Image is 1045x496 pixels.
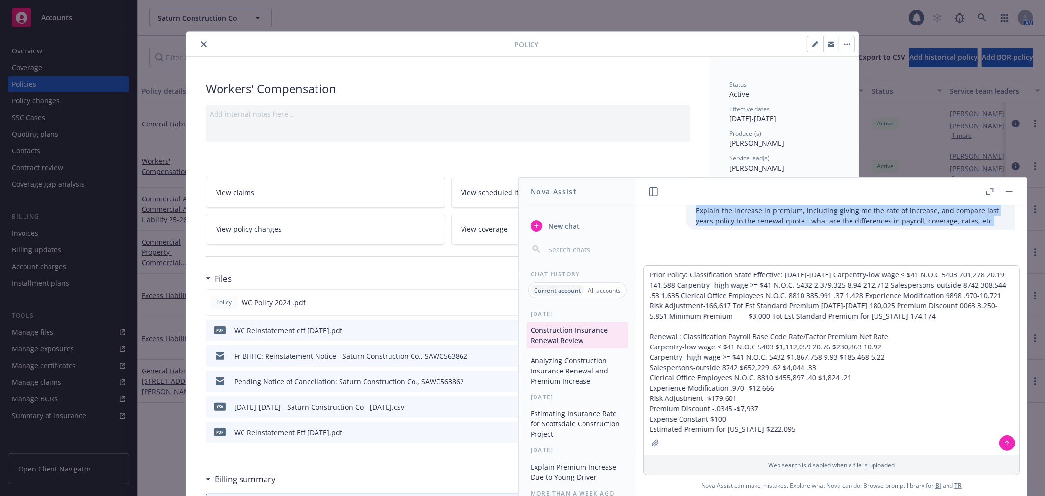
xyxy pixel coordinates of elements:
[650,461,1013,469] p: Web search is disabled when a file is uploaded
[701,475,962,496] span: Nova Assist can make mistakes. Explore what Nova can do: Browse prompt library for and
[206,473,276,486] div: Billing summary
[588,286,621,295] p: All accounts
[234,402,404,412] div: [DATE]-[DATE] - Saturn Construction Co - [DATE].csv
[215,473,276,486] h3: Billing summary
[527,459,628,485] button: Explain Premium Increase Due to Young Driver
[451,214,691,245] a: View coverage
[198,38,210,50] button: close
[206,177,445,208] a: View claims
[729,105,839,124] div: [DATE] - [DATE]
[206,214,445,245] a: View policy changes
[216,187,254,198] span: View claims
[462,187,533,198] span: View scheduled items
[527,352,628,389] button: Analyzing Construction Insurance Renewal and Premium Increase
[729,80,747,89] span: Status
[216,224,282,234] span: View policy changes
[242,298,306,308] span: WC Policy 2024 .pdf
[234,351,467,361] div: Fr BHHC: Reinstatement Notice - Saturn Construction Co., SAWC563862
[215,273,232,285] h3: Files
[451,177,691,208] a: View scheduled items
[234,427,342,438] div: WC Reinstatement Eff [DATE].pdf
[729,129,761,138] span: Producer(s)
[527,217,628,235] button: New chat
[234,376,464,387] div: Pending Notice of Cancellation: Saturn Construction Co., SAWC563862
[206,273,232,285] div: Files
[729,89,749,99] span: Active
[546,221,580,231] span: New chat
[206,80,690,97] div: Workers' Compensation
[546,243,624,256] input: Search chats
[729,105,770,113] span: Effective dates
[210,109,686,119] div: Add internal notes here...
[462,224,508,234] span: View coverage
[214,403,226,410] span: csv
[214,298,234,307] span: Policy
[214,326,226,334] span: pdf
[519,446,636,454] div: [DATE]
[729,154,770,162] span: Service lead(s)
[729,163,784,173] span: [PERSON_NAME]
[729,138,784,148] span: [PERSON_NAME]
[527,322,628,348] button: Construction Insurance Renewal Review
[519,310,636,318] div: [DATE]
[514,39,538,50] span: Policy
[527,405,628,442] button: Estimating Insurance Rate for Scottsdale Construction Project
[644,266,1019,455] textarea: Prior Policy: Classification State Effective: [DATE]-[DATE] Carpentry-low wage < $41 N.O.C 5403 7...
[954,481,962,490] a: TR
[234,325,342,336] div: WC Reinstatement eff [DATE].pdf
[531,186,577,197] h1: Nova Assist
[214,428,226,436] span: pdf
[519,270,636,278] div: Chat History
[519,393,636,401] div: [DATE]
[935,481,941,490] a: BI
[696,195,1005,226] p: You are a construction insurance expert. Review the attached prior policy and renewal quote. Expl...
[534,286,581,295] p: Current account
